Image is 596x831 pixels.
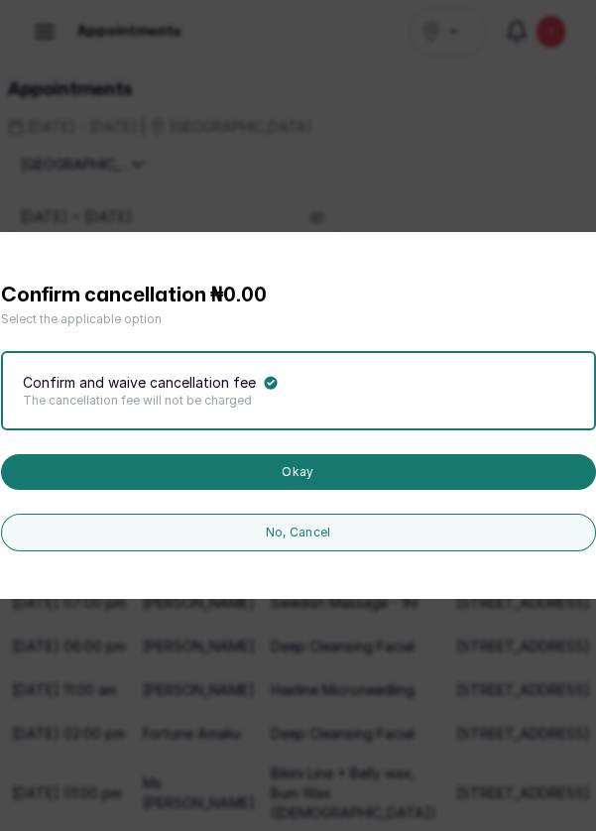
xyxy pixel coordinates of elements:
[23,373,256,393] p: Confirm and waive cancellation fee
[1,514,596,551] button: No, Cancel
[1,454,596,490] button: Okay
[1,311,596,327] p: Select the applicable option
[23,393,574,409] p: The cancellation fee will not be charged
[1,280,596,311] h1: Confirm cancellation ₦0.00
